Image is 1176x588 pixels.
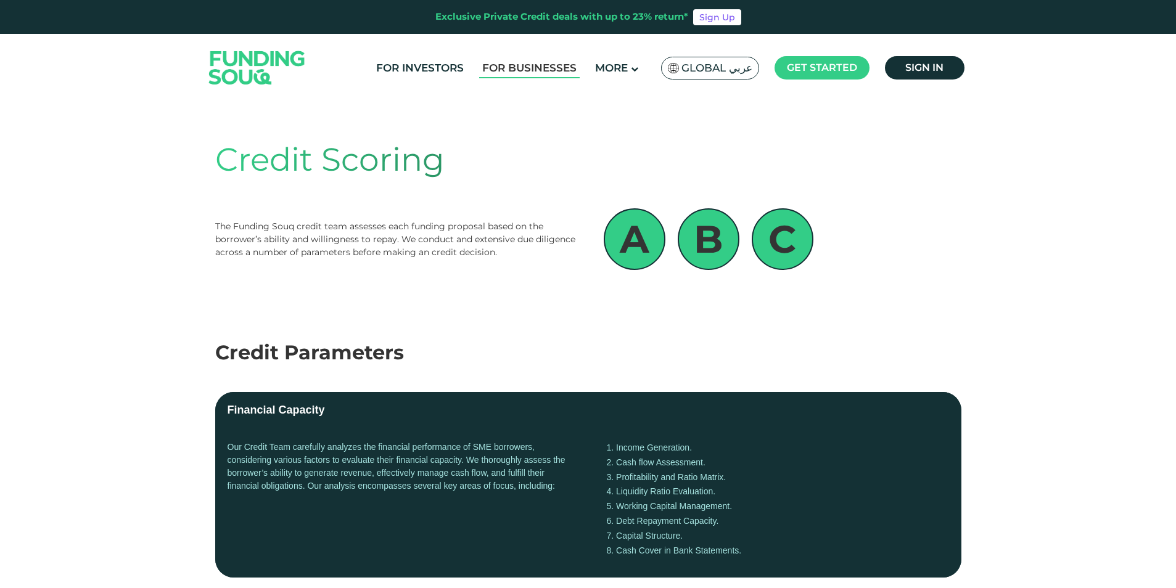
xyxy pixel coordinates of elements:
a: Sign in [885,56,964,80]
div: A [604,208,665,270]
span: Sign in [905,62,944,73]
li: Debt Repayment Capacity. [607,514,949,529]
a: For Businesses [479,58,580,78]
li: Working Capital Management. [607,499,949,514]
li: Cash Cover in Bank Statements. [607,544,949,558]
div: Our Credit Team carefully analyzes the financial performance of SME borrowers, considering variou... [228,441,570,565]
div: Credit Scoring [215,136,961,184]
a: Sign Up [693,9,741,25]
div: Exclusive Private Credit deals with up to 23% return* [435,10,688,24]
img: SA Flag [668,63,679,73]
li: Profitability and Ratio Matrix. [607,470,949,485]
a: For Investors [373,58,467,78]
div: B [678,208,739,270]
span: Get started [787,62,857,73]
li: Income Generation. [607,441,949,455]
div: C [752,208,813,270]
div: The Funding Souq credit team assesses each funding proposal based on the borrower’s ability and w... [215,220,579,259]
img: Logo [197,36,318,99]
span: More [595,62,628,74]
div: Credit Parameters [215,338,961,367]
li: Liquidity Ratio Evaluation. [607,484,949,499]
li: Cash flow Assessment. [607,455,949,470]
div: Financial Capacity [228,402,325,419]
span: Global عربي [681,61,752,75]
li: Capital Structure. [607,529,949,544]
